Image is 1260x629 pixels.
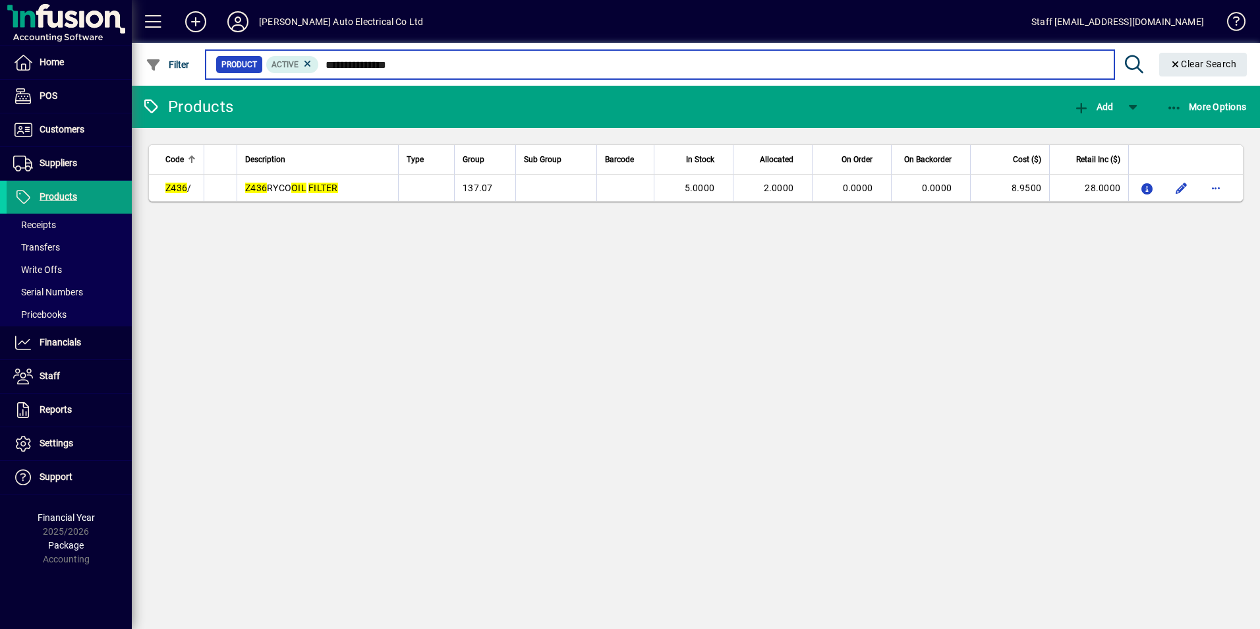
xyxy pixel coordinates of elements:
em: Z436 [165,183,187,193]
a: Support [7,461,132,494]
span: More Options [1166,102,1247,112]
a: Write Offs [7,258,132,281]
span: Sub Group [524,152,561,167]
span: 0.0000 [922,183,952,193]
a: Serial Numbers [7,281,132,303]
button: Profile [217,10,259,34]
span: Staff [40,371,60,381]
a: Reports [7,394,132,427]
span: Code [165,152,184,167]
em: OIL [291,183,306,193]
button: Clear [1159,53,1247,76]
div: On Order [820,152,884,167]
span: Products [40,191,77,202]
a: Customers [7,113,132,146]
a: Suppliers [7,147,132,180]
span: POS [40,90,57,101]
div: [PERSON_NAME] Auto Electrical Co Ltd [259,11,423,32]
span: Suppliers [40,158,77,168]
span: Home [40,57,64,67]
span: Package [48,540,84,551]
a: Transfers [7,236,132,258]
button: More options [1205,177,1226,198]
span: 2.0000 [764,183,794,193]
span: Transfers [13,242,60,253]
span: Write Offs [13,264,62,275]
td: 8.9500 [970,175,1049,201]
a: Financials [7,326,132,359]
span: Retail Inc ($) [1076,152,1120,167]
button: Add [175,10,217,34]
span: 0.0000 [843,183,873,193]
span: Filter [146,59,190,70]
a: Knowledge Base [1217,3,1244,45]
span: RYCO [245,183,338,193]
td: 28.0000 [1049,175,1128,201]
a: Home [7,46,132,79]
span: Reports [40,404,72,415]
span: Group [463,152,484,167]
button: More Options [1163,95,1250,119]
span: Financial Year [38,512,95,523]
span: 137.07 [463,183,493,193]
span: Settings [40,438,73,448]
div: Sub Group [524,152,588,167]
button: Filter [142,53,193,76]
a: Receipts [7,214,132,236]
span: 5.0000 [685,183,715,193]
span: / [165,183,191,193]
span: Cost ($) [1013,152,1041,167]
a: Pricebooks [7,303,132,326]
div: Description [245,152,390,167]
a: POS [7,80,132,113]
span: Description [245,152,285,167]
span: Type [407,152,424,167]
span: Allocated [760,152,793,167]
div: Barcode [605,152,646,167]
span: Serial Numbers [13,287,83,297]
span: Pricebooks [13,309,67,320]
div: Group [463,152,507,167]
span: Product [221,58,257,71]
div: Code [165,152,196,167]
span: Receipts [13,220,56,230]
div: In Stock [662,152,726,167]
a: Settings [7,427,132,460]
span: Clear Search [1170,59,1237,69]
button: Edit [1171,177,1192,198]
button: Add [1070,95,1116,119]
div: Staff [EMAIL_ADDRESS][DOMAIN_NAME] [1031,11,1204,32]
span: Add [1074,102,1113,112]
div: Allocated [741,152,805,167]
span: Barcode [605,152,634,167]
div: Type [407,152,446,167]
span: Customers [40,124,84,135]
span: Active [272,60,299,69]
em: FILTER [308,183,338,193]
mat-chip: Activation Status: Active [266,56,319,73]
em: Z436 [245,183,267,193]
div: Products [142,96,233,117]
a: Staff [7,360,132,393]
span: Support [40,471,72,482]
span: On Order [842,152,873,167]
span: In Stock [686,152,714,167]
div: On Backorder [900,152,963,167]
span: On Backorder [904,152,952,167]
span: Financials [40,337,81,347]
